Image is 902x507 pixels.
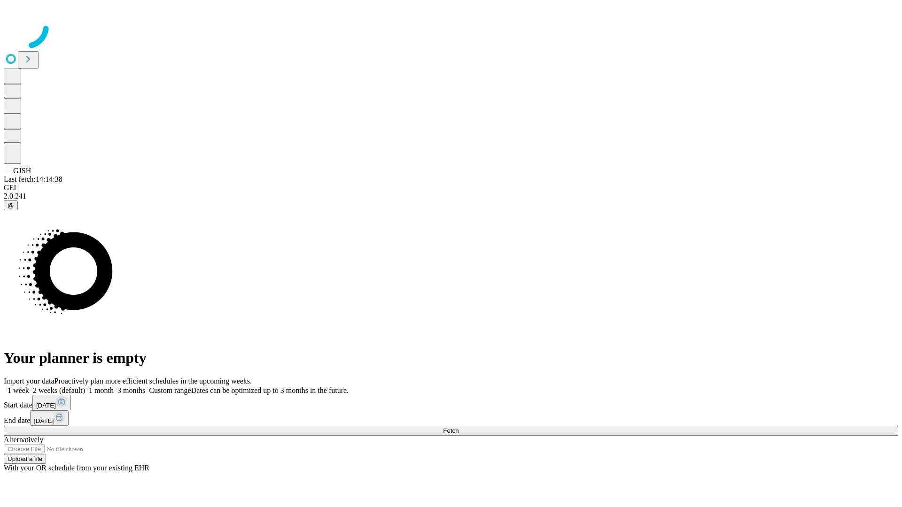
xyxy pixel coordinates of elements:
[149,386,191,394] span: Custom range
[13,167,31,175] span: GJSH
[54,377,252,385] span: Proactively plan more efficient schedules in the upcoming weeks.
[4,454,46,464] button: Upload a file
[4,377,54,385] span: Import your data
[8,386,29,394] span: 1 week
[191,386,349,394] span: Dates can be optimized up to 3 months in the future.
[117,386,145,394] span: 3 months
[4,184,898,192] div: GEI
[33,386,85,394] span: 2 weeks (default)
[4,175,62,183] span: Last fetch: 14:14:38
[30,410,69,426] button: [DATE]
[8,202,14,209] span: @
[4,349,898,367] h1: Your planner is empty
[4,436,43,444] span: Alternatively
[4,192,898,200] div: 2.0.241
[4,200,18,210] button: @
[4,410,898,426] div: End date
[34,417,54,424] span: [DATE]
[4,426,898,436] button: Fetch
[4,464,149,472] span: With your OR schedule from your existing EHR
[4,395,898,410] div: Start date
[32,395,71,410] button: [DATE]
[443,427,459,434] span: Fetch
[89,386,114,394] span: 1 month
[36,402,56,409] span: [DATE]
